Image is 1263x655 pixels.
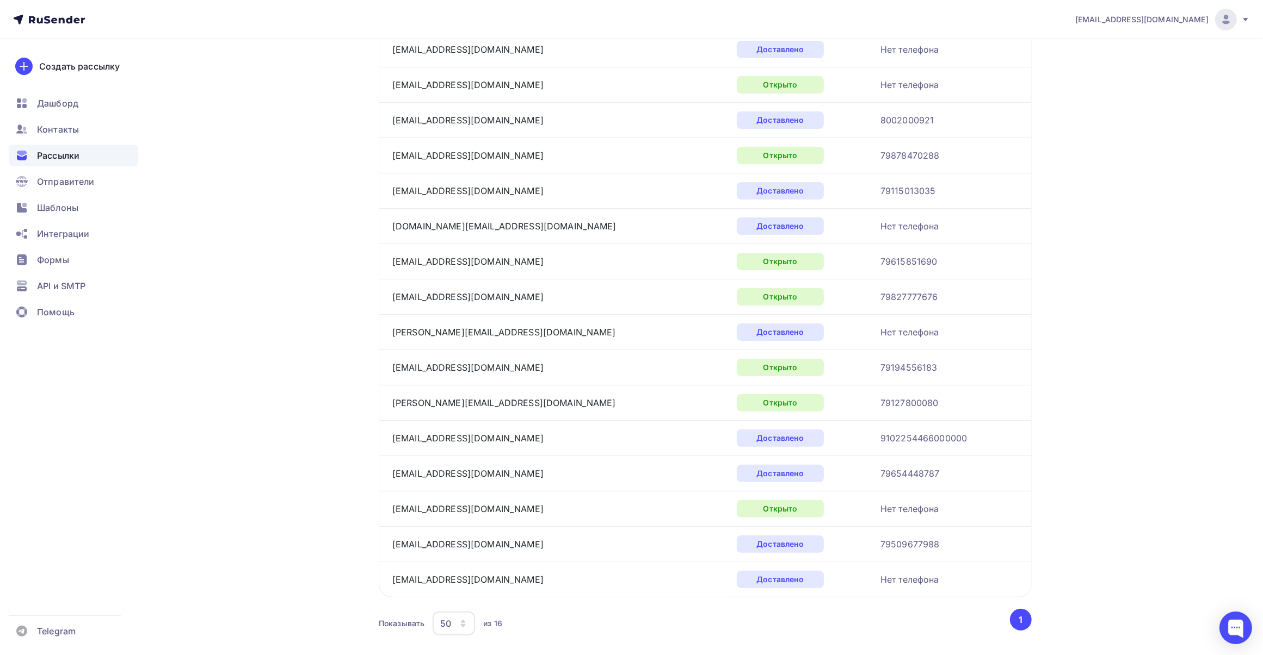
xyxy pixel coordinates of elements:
span: [EMAIL_ADDRESS][DOMAIN_NAME] [1075,14,1209,25]
a: [DOMAIN_NAME][EMAIL_ADDRESS][DOMAIN_NAME] [392,221,617,232]
span: Помощь [37,305,75,319]
a: [EMAIL_ADDRESS][DOMAIN_NAME] [392,185,544,196]
span: Дашборд [37,97,78,110]
a: [EMAIL_ADDRESS][DOMAIN_NAME] [392,79,544,90]
a: Дашборд [9,92,138,114]
span: Интеграции [37,227,89,240]
div: Открыто [737,359,824,376]
div: Доставлено [737,323,824,341]
div: Доставлено [737,465,824,482]
div: 79615851690 [880,255,938,268]
a: [EMAIL_ADDRESS][DOMAIN_NAME] [392,539,544,550]
div: 79878470288 [880,149,940,162]
div: Доставлено [737,41,824,58]
a: [EMAIL_ADDRESS][DOMAIN_NAME] [392,115,544,126]
span: Рассылки [37,149,79,162]
a: [EMAIL_ADDRESS][DOMAIN_NAME] [392,44,544,55]
div: Нет телефона [880,502,939,515]
a: [EMAIL_ADDRESS][DOMAIN_NAME] [1075,9,1250,30]
a: [PERSON_NAME][EMAIL_ADDRESS][DOMAIN_NAME] [392,327,616,338]
div: Доставлено [737,571,824,588]
div: Открыто [737,288,824,305]
ul: Pagination [1008,609,1032,631]
div: Открыто [737,76,824,93]
a: Отправители [9,171,138,192]
span: Формы [37,253,69,266]
div: Нет телефона [880,326,939,339]
a: [EMAIL_ADDRESS][DOMAIN_NAME] [392,503,544,514]
a: [EMAIL_ADDRESS][DOMAIN_NAME] [392,468,544,479]
a: Рассылки [9,145,138,166]
div: Показывать [379,618,424,629]
span: API и SMTP [37,279,85,292]
div: 79509677988 [880,538,940,551]
div: 50 [440,617,451,630]
div: Доставлено [737,217,824,235]
div: 79827777676 [880,290,938,303]
a: [PERSON_NAME][EMAIL_ADDRESS][DOMAIN_NAME] [392,397,616,408]
div: Доставлено [737,429,824,447]
div: Доставлено [737,535,824,553]
div: из 16 [483,618,502,629]
div: 8002000921 [880,114,934,127]
div: Нет телефона [880,573,939,586]
a: Формы [9,249,138,271]
a: [EMAIL_ADDRESS][DOMAIN_NAME] [392,291,544,302]
div: Открыто [737,394,824,411]
div: 79194556183 [880,361,938,374]
span: Telegram [37,625,76,638]
div: Нет телефона [880,43,939,56]
span: Шаблоны [37,201,78,214]
div: Открыто [737,147,824,164]
button: Go to page 1 [1010,609,1032,631]
a: [EMAIL_ADDRESS][DOMAIN_NAME] [392,362,544,373]
div: 79654448787 [880,467,940,480]
button: 50 [432,611,476,636]
span: Отправители [37,175,95,188]
div: Нет телефона [880,78,939,91]
div: 79115013035 [880,184,936,197]
div: 9102254466000000 [880,432,967,445]
a: [EMAIL_ADDRESS][DOMAIN_NAME] [392,256,544,267]
div: Нет телефона [880,220,939,233]
div: Создать рассылку [39,60,120,73]
div: 79127800080 [880,396,939,409]
a: Шаблоны [9,197,138,219]
a: [EMAIL_ADDRESS][DOMAIN_NAME] [392,433,544,444]
div: Доставлено [737,111,824,129]
a: [EMAIL_ADDRESS][DOMAIN_NAME] [392,150,544,161]
span: Контакты [37,123,79,136]
div: Открыто [737,500,824,517]
div: Открыто [737,253,824,270]
a: Контакты [9,118,138,140]
div: Доставлено [737,182,824,199]
a: [EMAIL_ADDRESS][DOMAIN_NAME] [392,574,544,585]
